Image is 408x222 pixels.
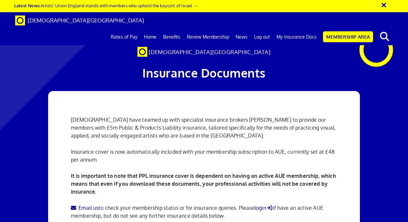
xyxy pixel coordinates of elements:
a: login [254,205,273,211]
a: News [232,29,251,45]
a: Latest News:Artists’ Union England stands with members who uphold the boycott of Israel → [14,3,197,8]
span: [DEMOGRAPHIC_DATA][GEOGRAPHIC_DATA] [149,48,271,55]
a: My Insurance Docs [273,29,320,45]
a: Home [141,29,160,45]
p: Insurance cover is now automatically included with your membership subscription to AUE, currently... [71,148,337,164]
strong: Latest News: [14,3,41,8]
a: Log out [251,29,273,45]
a: Renew Membership [184,29,232,45]
p: [DEMOGRAPHIC_DATA] have teamed up with specialist insurance brokers [PERSON_NAME] to provide our ... [71,116,337,140]
a: Rates of Pay [107,29,141,45]
span: [DEMOGRAPHIC_DATA][GEOGRAPHIC_DATA] [28,17,144,24]
b: It is important to note that PPL insurance cover is dependent on having an active AUE membership,... [71,173,336,195]
span: Insurance Documents [142,65,266,80]
a: Membership Area [323,31,373,42]
a: Email us [71,205,99,211]
a: Brand [DEMOGRAPHIC_DATA][GEOGRAPHIC_DATA] [10,12,149,29]
p: to check your membership status or for insurance queries. Please if have an active AUE membership... [71,204,337,220]
button: search [374,30,394,44]
a: Benefits [160,29,184,45]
